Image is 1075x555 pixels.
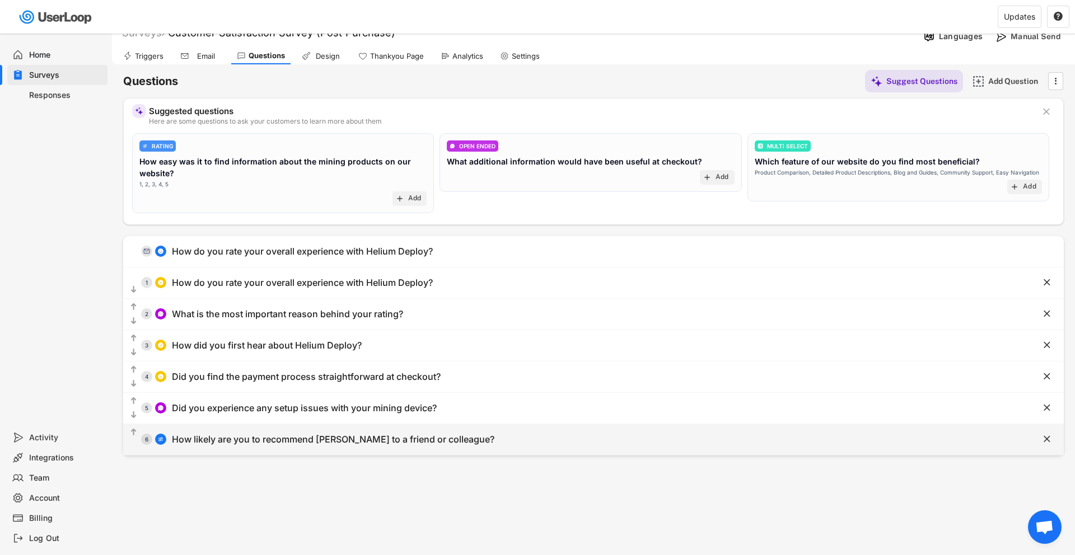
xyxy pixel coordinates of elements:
div: How do you rate your overall experience with Helium Deploy? [172,277,433,289]
div: Manual Send [1011,31,1067,41]
text:  [131,396,137,406]
text:  [1044,308,1050,319]
div: Integrations [29,453,103,463]
text:  [1044,402,1050,413]
text:  [131,365,137,374]
div: Did you find the payment process straightforward at checkout? [172,371,441,383]
div: Thankyou Page [370,51,424,61]
text:  [131,379,137,388]
button:  [1041,277,1053,288]
text:  [1044,433,1050,445]
img: ConversationMinor.svg [157,311,164,317]
button:  [129,410,138,421]
div: Triggers [135,51,163,61]
button:  [129,333,138,344]
button:  [1041,434,1053,445]
div: Here are some questions to ask your customers to learn more about them [149,118,1032,125]
button:  [129,378,138,389]
text:  [131,410,137,420]
div: 6 [141,436,152,442]
div: Activity [29,432,103,443]
text:  [1044,370,1050,382]
text:  [1043,106,1050,117]
div: Team [29,473,103,483]
button:  [129,284,138,295]
text:  [131,316,137,326]
div: Log Out [29,533,103,544]
button:  [1041,106,1052,117]
button: add [703,173,712,182]
div: 3 [141,342,152,348]
text:  [1044,339,1050,351]
text:  [131,285,137,294]
div: 2 [141,311,152,317]
img: ListMajor.svg [758,143,763,149]
div: Surveys [29,70,103,81]
img: AdjustIcon.svg [142,143,148,149]
div: Add Question [988,76,1044,86]
button:  [1041,371,1053,382]
button:  [129,427,138,438]
img: CircleTickMinorWhite.svg [157,342,164,349]
button: add [395,194,404,203]
button:  [129,364,138,375]
div: OPEN ENDED [459,143,496,149]
div: How easy was it to find information about the mining products on our website? [139,156,427,179]
text:  [131,347,137,357]
button:  [129,347,138,358]
a: Open chat [1028,510,1062,544]
h6: Questions [123,74,178,89]
div: Product Comparison, Detailed Product Descriptions, Blog and Guides, Community Support, Easy Navig... [755,168,1039,177]
img: CircleTickMinorWhite.svg [157,373,164,380]
button:  [1050,73,1061,90]
div: Which feature of our website do you find most beneficial? [755,156,980,167]
div: Add [408,194,422,203]
div: Billing [29,513,103,524]
img: userloop-logo-01.svg [17,6,96,29]
div: 1 [141,280,152,285]
text:  [1054,11,1063,21]
button:  [1041,340,1053,351]
text:  [131,427,137,437]
img: smiley-fill.svg [157,248,164,255]
div: 5 [141,405,152,411]
img: CircleTickMinorWhite.svg [157,279,164,286]
button:  [1041,402,1053,413]
div: Add [716,173,729,182]
button:  [129,302,138,313]
div: RATING [152,143,173,149]
div: Account [29,493,103,504]
button:  [1053,12,1063,22]
div: Design [314,51,342,61]
div: Did you experience any setup issues with your mining device? [172,402,437,414]
div: How likely are you to recommend [PERSON_NAME] to a friend or colleague? [172,434,494,445]
div: Home [29,50,103,60]
div: Analytics [452,51,483,61]
button:  [129,396,138,407]
div: MULTI SELECT [767,143,808,149]
img: ConversationMinor.svg [157,405,164,411]
text:  [131,333,137,343]
button: add [1010,182,1019,191]
text:  [1055,75,1057,87]
button:  [1041,308,1053,319]
div: Suggest Questions [886,76,957,86]
div: 1, 2, 3, 4, 5 [139,180,169,189]
img: AdjustIcon.svg [157,436,164,443]
img: ConversationMinor.svg [450,143,455,149]
img: MagicMajor%20%28Purple%29.svg [135,107,143,115]
div: How do you rate your overall experience with Helium Deploy? [172,246,433,257]
div: Updates [1004,13,1035,21]
text:  [131,302,137,312]
div: What is the most important reason behind your rating? [172,308,403,320]
div: Add [1023,182,1036,191]
div: Settings [512,51,540,61]
div: Email [192,51,220,61]
img: MagicMajor%20%28Purple%29.svg [871,76,882,87]
div: Languages [939,31,983,41]
div: Responses [29,90,103,101]
div: How did you first hear about Helium Deploy? [172,340,362,351]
